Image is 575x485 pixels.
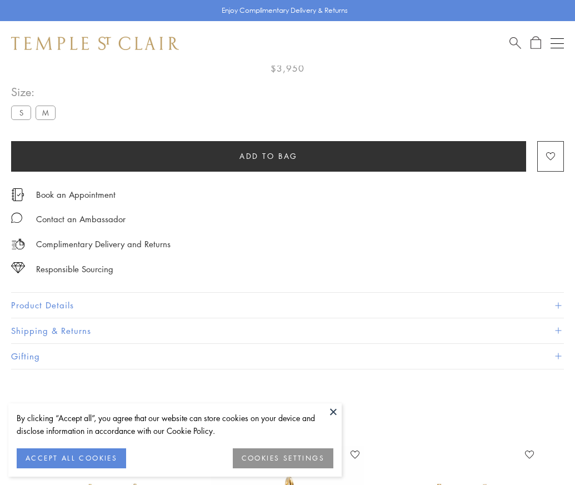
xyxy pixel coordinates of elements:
button: Add to bag [11,141,526,172]
img: icon_appointment.svg [11,188,24,201]
a: Search [509,36,521,50]
button: Product Details [11,293,564,318]
button: Gifting [11,344,564,369]
span: $3,950 [271,61,304,76]
span: Size: [11,83,60,101]
img: MessageIcon-01_2.svg [11,212,22,223]
img: Temple St. Clair [11,37,179,50]
p: Enjoy Complimentary Delivery & Returns [222,5,348,16]
div: Responsible Sourcing [36,262,113,276]
a: Book an Appointment [36,188,116,201]
label: M [36,106,56,119]
p: Complimentary Delivery and Returns [36,237,171,251]
button: ACCEPT ALL COOKIES [17,448,126,468]
div: Contact an Ambassador [36,212,126,226]
img: icon_sourcing.svg [11,262,25,273]
button: COOKIES SETTINGS [233,448,333,468]
img: icon_delivery.svg [11,237,25,251]
a: Open Shopping Bag [531,36,541,50]
label: S [11,106,31,119]
span: Add to bag [239,150,298,162]
button: Open navigation [551,37,564,50]
div: By clicking “Accept all”, you agree that our website can store cookies on your device and disclos... [17,412,333,437]
button: Shipping & Returns [11,318,564,343]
